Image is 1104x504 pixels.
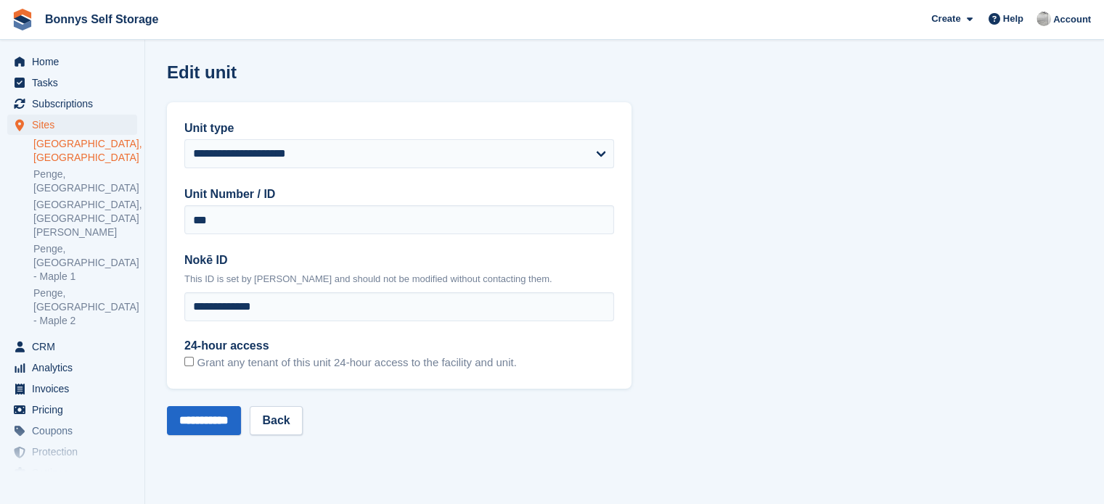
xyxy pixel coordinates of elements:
[33,168,137,195] a: Penge, [GEOGRAPHIC_DATA]
[32,463,119,483] span: Settings
[32,400,119,420] span: Pricing
[250,406,302,435] a: Back
[33,242,137,284] a: Penge, [GEOGRAPHIC_DATA] - Maple 1
[32,442,119,462] span: Protection
[7,442,137,462] a: menu
[7,336,137,357] a: menu
[1053,12,1091,27] span: Account
[197,356,516,368] span: Grant any tenant of this unit 24-hour access to the facility and unit.
[7,51,137,72] a: menu
[167,62,237,82] h1: Edit unit
[7,379,137,399] a: menu
[32,115,119,135] span: Sites
[32,336,119,357] span: CRM
[184,339,517,353] span: 24-hour access
[7,115,137,135] a: menu
[12,9,33,30] img: stora-icon-8386f47178a22dfd0bd8f6a31ec36ba5ce8667c1dd55bd0f319d3a0aa187defe.svg
[32,358,119,378] span: Analytics
[32,73,119,93] span: Tasks
[32,94,119,114] span: Subscriptions
[184,120,614,137] label: Unit type
[33,198,137,239] a: [GEOGRAPHIC_DATA], [GEOGRAPHIC_DATA][PERSON_NAME]
[39,7,164,31] a: Bonnys Self Storage
[32,421,119,441] span: Coupons
[1036,12,1051,26] img: James Bonny
[7,400,137,420] a: menu
[33,137,137,165] a: [GEOGRAPHIC_DATA], [GEOGRAPHIC_DATA]
[7,421,137,441] a: menu
[7,94,137,114] a: menu
[7,463,137,483] a: menu
[33,286,137,328] a: Penge, [GEOGRAPHIC_DATA] - Maple 2
[184,186,614,203] label: Unit Number / ID
[1003,12,1023,26] span: Help
[32,51,119,72] span: Home
[184,252,614,269] label: Nokē ID
[7,73,137,93] a: menu
[32,379,119,399] span: Invoices
[184,272,614,286] p: This ID is set by [PERSON_NAME] and should not be modified without contacting them.
[7,358,137,378] a: menu
[184,357,194,366] input: 24-hour access Grant any tenant of this unit 24-hour access to the facility and unit.
[931,12,960,26] span: Create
